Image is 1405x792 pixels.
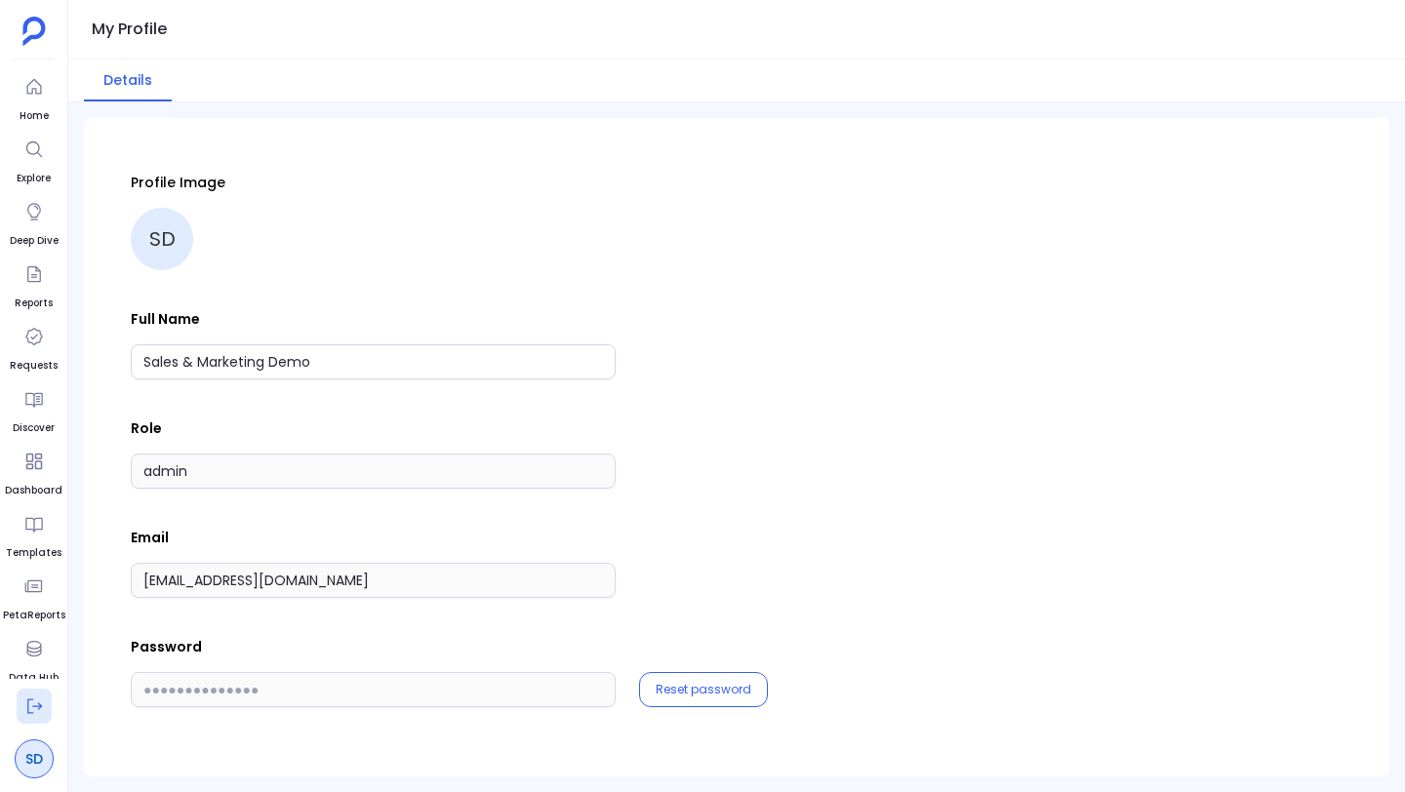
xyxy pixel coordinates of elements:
span: Dashboard [5,483,62,498]
p: Full Name [131,309,1343,329]
p: Role [131,418,1343,438]
input: Full Name [131,344,616,379]
span: PetaReports [3,608,65,623]
span: Home [17,108,52,124]
span: Deep Dive [10,233,59,249]
span: Explore [17,171,52,186]
p: Profile Image [131,173,1343,192]
input: Role [131,454,616,489]
input: Email [131,563,616,598]
span: Reports [15,296,53,311]
p: Password [131,637,1343,656]
p: Email [131,528,1343,547]
a: Home [17,69,52,124]
a: Templates [6,506,61,561]
a: Reports [15,257,53,311]
span: Templates [6,545,61,561]
button: Reset password [656,682,751,697]
h1: My Profile [92,16,167,43]
a: PetaReports [3,569,65,623]
a: Deep Dive [10,194,59,249]
a: Dashboard [5,444,62,498]
span: Discover [13,420,55,436]
span: Requests [10,358,58,374]
img: petavue logo [22,17,46,46]
a: SD [15,739,54,778]
div: SD [131,208,193,270]
a: Requests [10,319,58,374]
a: Data Hub [9,631,59,686]
button: Details [84,59,172,101]
a: Explore [17,132,52,186]
input: ●●●●●●●●●●●●●● [131,672,616,707]
span: Data Hub [9,670,59,686]
a: Discover [13,381,55,436]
